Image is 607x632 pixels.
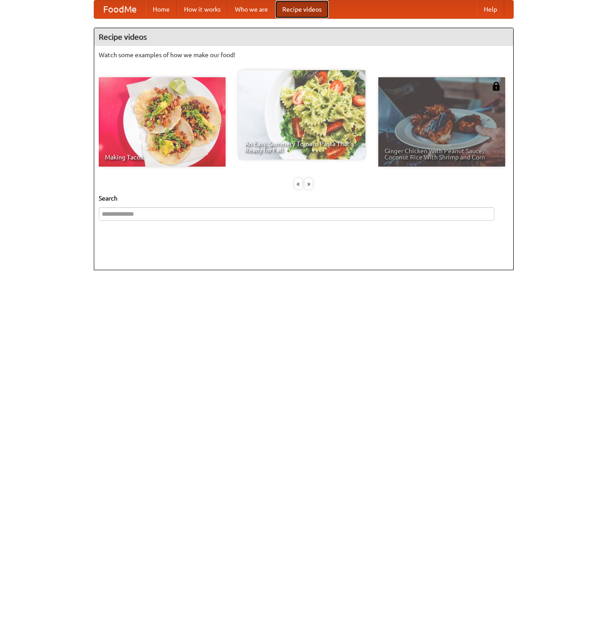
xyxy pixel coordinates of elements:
a: Making Tacos [99,77,226,167]
div: » [305,178,313,189]
h4: Recipe videos [94,28,513,46]
a: Recipe videos [275,0,329,18]
a: Home [146,0,177,18]
a: FoodMe [94,0,146,18]
span: An Easy, Summery Tomato Pasta That's Ready for Fall [245,141,359,153]
img: 483408.png [492,82,501,91]
a: Help [477,0,504,18]
span: Making Tacos [105,154,219,160]
h5: Search [99,194,509,203]
div: « [294,178,302,189]
p: Watch some examples of how we make our food! [99,50,509,59]
a: Who we are [228,0,275,18]
a: How it works [177,0,228,18]
a: An Easy, Summery Tomato Pasta That's Ready for Fall [239,70,365,159]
